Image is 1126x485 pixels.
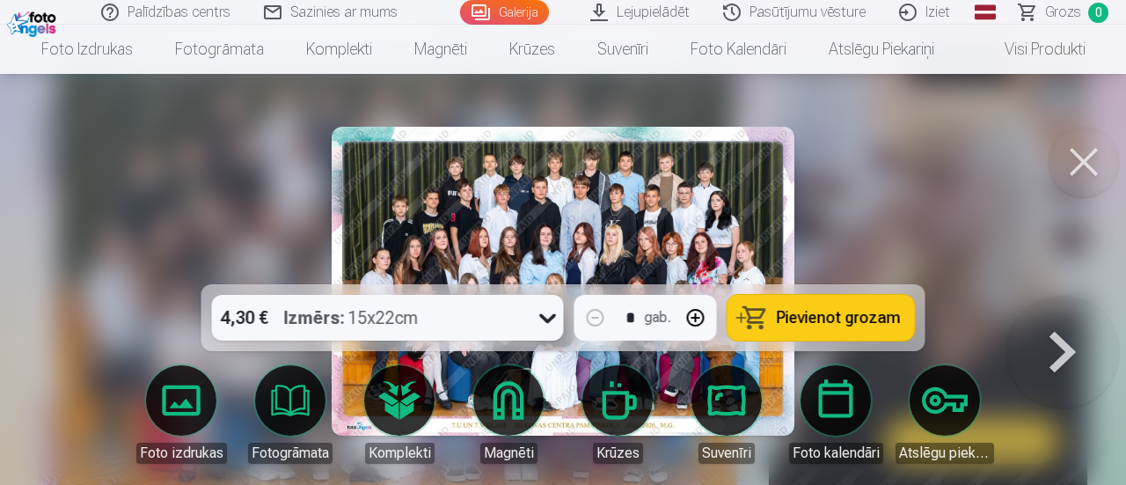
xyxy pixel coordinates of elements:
[20,25,154,74] a: Foto izdrukas
[365,443,435,464] div: Komplekti
[1088,3,1108,23] span: 0
[284,295,419,341] div: 15x22cm
[154,25,285,74] a: Fotogrāmata
[728,295,915,341] button: Pievienot grozam
[459,365,558,464] a: Magnēti
[241,365,340,464] a: Fotogrāmata
[212,295,277,341] div: 4,30 €
[1045,2,1081,23] span: Grozs
[698,443,755,464] div: Suvenīri
[677,365,776,464] a: Suvenīri
[248,443,333,464] div: Fotogrāmata
[593,443,643,464] div: Krūzes
[645,307,671,328] div: gab.
[777,310,901,326] span: Pievienot grozam
[350,365,449,464] a: Komplekti
[789,443,883,464] div: Foto kalendāri
[808,25,955,74] a: Atslēgu piekariņi
[955,25,1107,74] a: Visi produkti
[576,25,669,74] a: Suvenīri
[488,25,576,74] a: Krūzes
[480,443,537,464] div: Magnēti
[136,443,227,464] div: Foto izdrukas
[786,365,885,464] a: Foto kalendāri
[284,305,345,330] strong: Izmērs :
[285,25,393,74] a: Komplekti
[393,25,488,74] a: Magnēti
[7,7,61,37] img: /fa1
[568,365,667,464] a: Krūzes
[669,25,808,74] a: Foto kalendāri
[132,365,230,464] a: Foto izdrukas
[896,365,994,464] a: Atslēgu piekariņi
[896,443,994,464] div: Atslēgu piekariņi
